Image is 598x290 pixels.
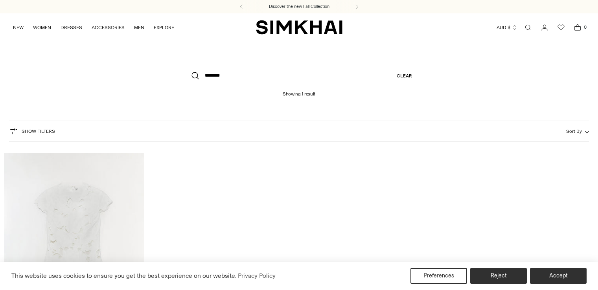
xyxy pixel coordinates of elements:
button: Accept [530,268,587,284]
a: Open cart modal [570,20,585,35]
a: Privacy Policy (opens in a new tab) [237,270,277,282]
a: EXPLORE [154,19,174,36]
a: Wishlist [553,20,569,35]
span: Show Filters [22,128,55,134]
span: 0 [581,24,589,31]
button: Reject [470,268,527,284]
a: Clear [397,66,412,85]
button: Sort By [566,127,589,136]
a: Go to the account page [537,20,552,35]
a: WOMEN [33,19,51,36]
a: ACCESSORIES [92,19,125,36]
button: AUD $ [497,19,517,36]
button: Search [186,66,205,85]
span: This website uses cookies to ensure you get the best experience on our website. [11,272,237,279]
a: DRESSES [61,19,82,36]
a: MEN [134,19,144,36]
a: NEW [13,19,24,36]
button: Show Filters [9,125,55,138]
a: SIMKHAI [256,20,342,35]
button: Preferences [410,268,467,284]
h1: Showing 1 result [283,85,315,97]
span: Sort By [566,128,582,134]
a: Open search modal [520,20,536,35]
a: Discover the new Fall Collection [269,4,329,10]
